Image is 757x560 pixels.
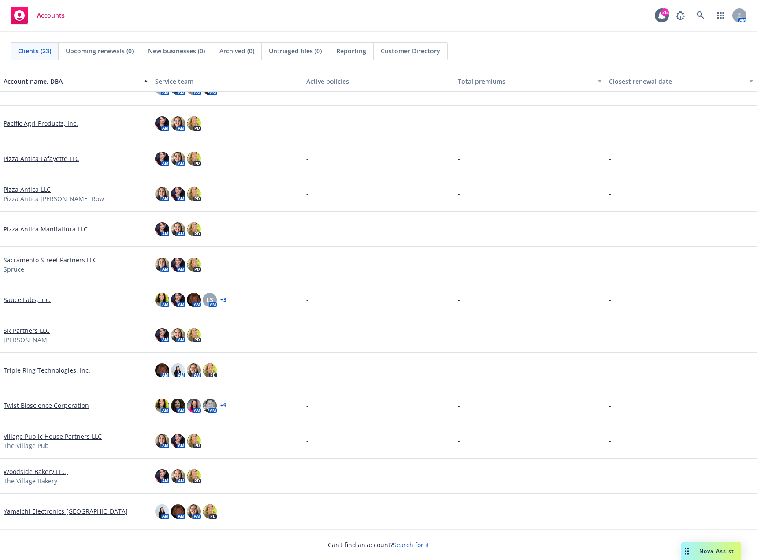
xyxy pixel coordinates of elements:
span: - [458,189,460,198]
span: Reporting [336,46,366,56]
img: photo [203,504,217,519]
img: photo [203,363,217,377]
span: - [609,366,611,375]
img: photo [171,258,185,272]
img: photo [187,399,201,413]
span: Upcoming renewals (0) [66,46,134,56]
img: photo [187,363,201,377]
img: photo [155,222,169,236]
img: photo [171,434,185,448]
img: photo [155,152,169,166]
span: - [458,401,460,410]
button: Total premiums [454,71,606,92]
span: - [458,436,460,445]
a: Triple Ring Technologies, Inc. [4,366,90,375]
span: - [609,260,611,269]
div: Account name, DBA [4,77,138,86]
span: - [306,471,308,481]
div: Closest renewal date [609,77,744,86]
img: photo [171,328,185,342]
span: - [609,507,611,516]
span: Archived (0) [219,46,254,56]
button: Nova Assist [681,542,741,560]
span: Can't find an account? [328,540,429,549]
img: photo [155,469,169,483]
img: photo [155,363,169,377]
span: - [306,436,308,445]
span: - [609,330,611,340]
span: Nova Assist [699,547,734,555]
span: - [458,119,460,128]
a: Twist Bioscience Corporation [4,401,89,410]
img: photo [171,504,185,519]
img: photo [187,116,201,131]
a: Sauce Labs, Inc. [4,295,51,304]
a: Switch app [712,7,730,24]
span: New businesses (0) [148,46,205,56]
span: - [609,189,611,198]
span: - [306,401,308,410]
span: LS [206,295,213,304]
span: - [306,295,308,304]
a: Woodside Bakery LLC, [4,467,68,476]
img: photo [171,152,185,166]
img: photo [187,293,201,307]
span: The Village Pub [4,441,49,450]
a: Search [692,7,709,24]
a: + 3 [220,297,226,302]
span: - [458,507,460,516]
img: photo [187,504,201,519]
span: - [306,507,308,516]
span: - [306,224,308,234]
img: photo [155,116,169,131]
a: Pizza Antica Lafayette LLC [4,154,79,163]
img: photo [171,469,185,483]
span: - [306,154,308,163]
span: Spruce [4,265,24,274]
span: [PERSON_NAME] [4,335,53,344]
img: photo [155,258,169,272]
span: - [458,471,460,481]
span: - [609,224,611,234]
img: photo [155,328,169,342]
span: Customer Directory [381,46,440,56]
img: photo [187,187,201,201]
span: - [458,330,460,340]
span: The Village Bakery [4,476,57,485]
img: photo [171,187,185,201]
img: photo [187,434,201,448]
span: - [306,330,308,340]
span: - [458,260,460,269]
a: Search for it [393,541,429,549]
img: photo [187,222,201,236]
img: photo [155,504,169,519]
img: photo [171,116,185,131]
span: - [609,295,611,304]
span: - [458,154,460,163]
a: + 9 [220,403,226,408]
img: photo [155,187,169,201]
img: photo [171,399,185,413]
div: Service team [155,77,300,86]
span: Untriaged files (0) [269,46,322,56]
a: Pizza Antica Manifattura LLC [4,224,88,234]
img: photo [155,434,169,448]
span: - [609,119,611,128]
img: photo [203,399,217,413]
a: Yamaichi Electronics [GEOGRAPHIC_DATA] [4,507,128,516]
button: Closest renewal date [605,71,757,92]
span: - [458,366,460,375]
span: - [609,436,611,445]
button: Service team [152,71,303,92]
img: photo [187,328,201,342]
a: Report a Bug [672,7,689,24]
span: - [609,401,611,410]
span: - [306,119,308,128]
span: Clients (23) [18,46,51,56]
span: - [306,260,308,269]
span: - [609,154,611,163]
div: Drag to move [681,542,692,560]
a: Pacific Agri-Products, Inc. [4,119,78,128]
a: Pizza Antica LLC [4,185,51,194]
span: - [306,366,308,375]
